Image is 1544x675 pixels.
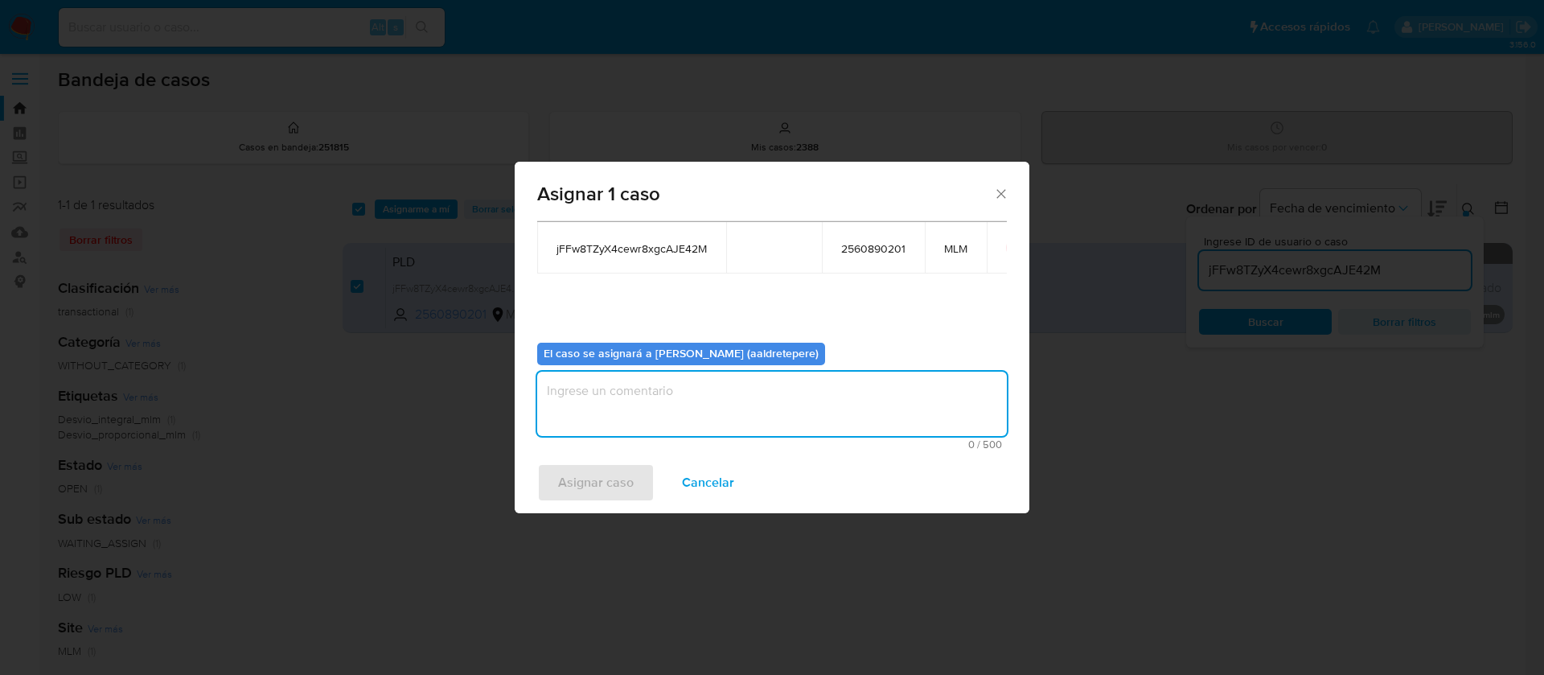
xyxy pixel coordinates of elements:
button: Cancelar [661,463,755,502]
span: Asignar 1 caso [537,184,993,204]
button: Cerrar ventana [993,186,1008,200]
button: icon-button [1006,238,1025,257]
span: Cancelar [682,465,734,500]
span: 2560890201 [841,241,905,256]
div: assign-modal [515,162,1029,513]
span: jFFw8TZyX4cewr8xgcAJE42M [556,241,707,256]
b: El caso se asignará a [PERSON_NAME] (aaldretepere) [544,345,819,361]
span: Máximo 500 caracteres [542,439,1002,450]
span: MLM [944,241,967,256]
